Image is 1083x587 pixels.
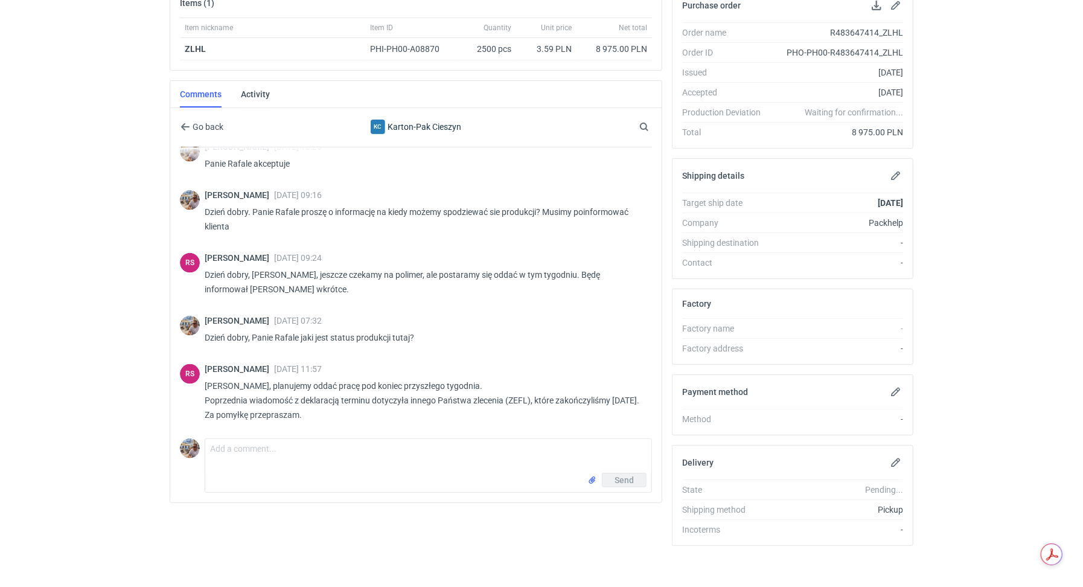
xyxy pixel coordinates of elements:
[682,257,770,269] div: Contact
[317,120,515,134] div: Karton-Pak Cieszyn
[185,23,233,33] span: Item nickname
[180,253,200,273] figcaption: RS
[602,473,647,487] button: Send
[770,504,903,516] div: Pickup
[205,205,642,234] p: Dzień dobry. Panie Rafale proszę o informację na kiedy możemy spodziewać sie produkcji? Musimy po...
[180,120,224,134] button: Go back
[682,1,741,10] h2: Purchase order
[770,126,903,138] div: 8 975.00 PLN
[770,257,903,269] div: -
[770,217,903,229] div: Packhelp
[180,364,200,384] div: Rafał Stani
[180,142,200,162] img: Michał Palasek
[682,106,770,118] div: Production Deviation
[205,316,274,326] span: [PERSON_NAME]
[371,120,385,134] div: Karton-Pak Cieszyn
[370,43,451,55] div: PHI-PH00-A08870
[682,126,770,138] div: Total
[370,23,393,33] span: Item ID
[682,217,770,229] div: Company
[770,413,903,425] div: -
[682,171,744,181] h2: Shipping details
[770,237,903,249] div: -
[682,413,770,425] div: Method
[180,253,200,273] div: Rafał Stani
[541,23,572,33] span: Unit price
[878,198,903,208] strong: [DATE]
[770,86,903,98] div: [DATE]
[456,38,516,60] div: 2500 pcs
[770,342,903,354] div: -
[205,253,274,263] span: [PERSON_NAME]
[682,504,770,516] div: Shipping method
[770,524,903,536] div: -
[770,27,903,39] div: R483647414_ZLHL
[682,197,770,209] div: Target ship date
[185,44,206,54] a: ZLHL
[274,190,322,200] span: [DATE] 09:16
[637,120,676,134] input: Search
[682,299,711,309] h2: Factory
[889,455,903,470] button: Edit delivery details
[180,316,200,336] img: Michał Palasek
[889,168,903,183] button: Edit shipping details
[180,438,200,458] img: Michał Palasek
[241,81,270,107] a: Activity
[581,43,647,55] div: 8 975.00 PLN
[484,23,511,33] span: Quantity
[274,253,322,263] span: [DATE] 09:24
[682,86,770,98] div: Accepted
[682,484,770,496] div: State
[770,47,903,59] div: PHO-PH00-R483647414_ZLHL
[865,485,903,495] em: Pending...
[682,237,770,249] div: Shipping destination
[805,106,903,118] em: Waiting for confirmation...
[274,364,322,374] span: [DATE] 11:57
[682,27,770,39] div: Order name
[205,268,642,297] p: Dzień dobry, [PERSON_NAME], jeszcze czekamy na polimer, ale postaramy się oddać w tym tygodniu. B...
[682,342,770,354] div: Factory address
[180,81,222,107] a: Comments
[371,120,385,134] figcaption: KC
[180,190,200,210] img: Michał Palasek
[770,322,903,335] div: -
[619,23,647,33] span: Net total
[205,156,642,171] p: Panie Rafale akceptuje
[682,47,770,59] div: Order ID
[682,66,770,79] div: Issued
[205,364,274,374] span: [PERSON_NAME]
[190,123,223,131] span: Go back
[682,458,714,467] h2: Delivery
[180,364,200,384] figcaption: RS
[770,66,903,79] div: [DATE]
[205,379,642,422] p: [PERSON_NAME], planujemy oddać pracę pod koniec przyszłego tygodnia. Poprzednia wiadomość z dekla...
[682,524,770,536] div: Incoterms
[521,43,572,55] div: 3.59 PLN
[682,322,770,335] div: Factory name
[889,385,903,399] button: Edit payment method
[205,190,274,200] span: [PERSON_NAME]
[205,330,642,345] p: Dzień dobry, Panie Rafale jaki jest status produkcji tutaj?
[274,316,322,326] span: [DATE] 07:32
[682,387,748,397] h2: Payment method
[615,476,634,484] span: Send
